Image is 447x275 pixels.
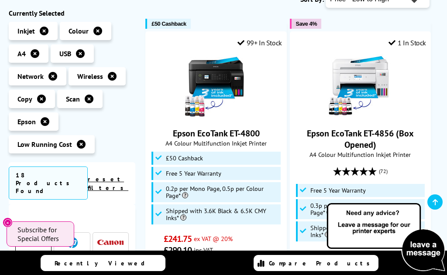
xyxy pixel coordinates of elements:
[308,250,336,261] span: £279.00
[183,112,249,121] a: Epson EcoTank ET-4800
[41,255,165,271] a: Recently Viewed
[9,9,135,17] div: Currently Selected
[17,95,32,103] span: Copy
[166,185,278,199] span: 0.2p per Mono Page, 0.5p per Colour Page*
[17,72,44,81] span: Network
[173,128,260,139] a: Epson EcoTank ET-4800
[77,72,103,81] span: Wireless
[389,38,426,47] div: 1 In Stock
[151,20,186,27] span: £50 Cashback
[269,259,375,267] span: Compare Products
[55,259,154,267] span: Recently Viewed
[290,19,321,29] button: Save 4%
[166,170,221,177] span: Free 5 Year Warranty
[166,207,278,221] span: Shipped with 3.6K Black & 6.5K CMY Inks*
[327,54,393,119] img: Epson EcoTank ET-4856 (Box Opened)
[9,166,88,200] span: 18 Products Found
[88,175,128,192] a: reset filters
[254,255,378,271] a: Compare Products
[325,202,447,273] img: Open Live Chat window
[296,20,317,27] span: Save 4%
[310,202,423,216] span: 0.3p per Mono Page, 0.7p per Colour Page*
[183,54,249,119] img: Epson EcoTank ET-4800
[17,117,36,126] span: Epson
[237,38,282,47] div: 99+ In Stock
[150,139,282,147] span: A4 Colour Multifunction Inkjet Printer
[97,237,124,248] a: Canon
[327,112,393,121] a: Epson EcoTank ET-4856 (Box Opened)
[17,49,26,58] span: A4
[310,224,423,238] span: Shipped with 14K Black & 5.2k CMY Inks*
[97,240,124,245] img: Canon
[145,19,190,29] button: £50 Cashback
[194,246,213,254] span: inc VAT
[66,95,80,103] span: Scan
[17,225,65,243] span: Subscribe for Special Offers
[194,234,233,243] span: ex VAT @ 20%
[164,244,192,256] span: £290.10
[3,217,13,227] button: Close
[307,128,414,150] a: Epson EcoTank ET-4856 (Box Opened)
[17,140,72,149] span: Low Running Cost
[379,163,388,180] span: (72)
[15,219,129,228] span: Brand
[69,27,89,35] span: Colour
[310,187,366,194] span: Free 5 Year Warranty
[59,49,71,58] span: USB
[17,27,35,35] span: Inkjet
[295,150,426,159] span: A4 Colour Multifunction Inkjet Printer
[164,233,192,244] span: £241.75
[166,155,203,162] span: £50 Cashback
